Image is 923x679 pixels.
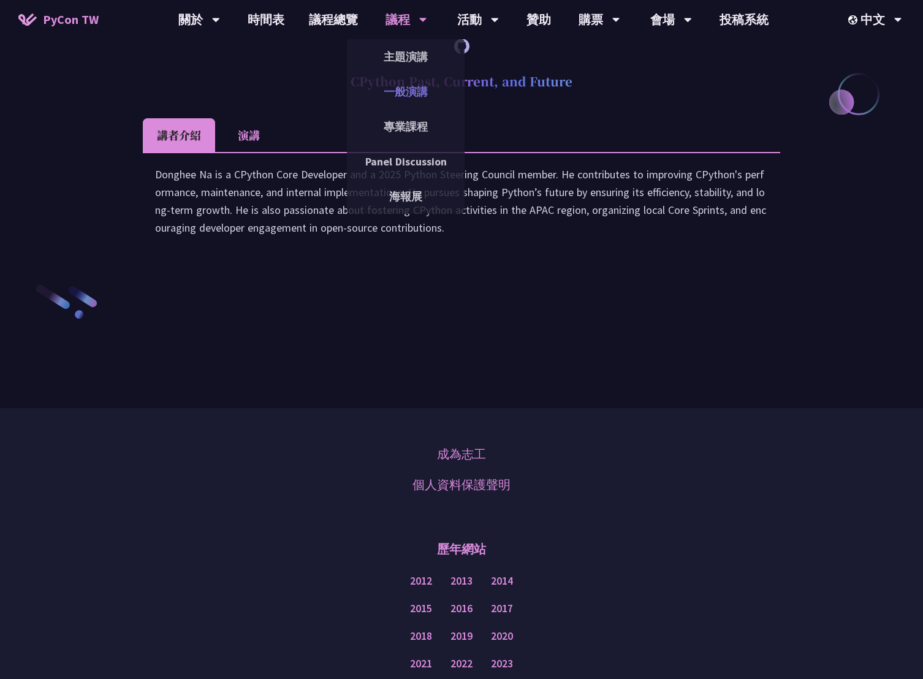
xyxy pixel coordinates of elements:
[347,112,465,141] a: 專業課程
[6,4,111,35] a: PyCon TW
[450,629,473,644] a: 2019
[347,42,465,71] a: 主題演講
[491,601,513,616] a: 2017
[347,147,465,176] a: Panel Discussion
[450,574,473,589] a: 2013
[347,77,465,106] a: 一般演講
[848,15,860,25] img: Locale Icon
[347,182,465,211] a: 海報展
[155,165,768,249] div: Donghee Na is a CPython Core Developer and a 2025 Python Steering Council member. He contributes ...
[437,531,486,567] p: 歷年網站
[410,601,432,616] a: 2015
[215,118,283,152] li: 演講
[43,10,99,29] span: PyCon TW
[491,656,513,672] a: 2023
[18,13,37,26] img: Home icon of PyCon TW 2025
[412,476,511,494] a: 個人資料保護聲明
[143,63,780,100] h2: CPython Past, Current, and Future
[437,445,486,463] a: 成為志工
[491,574,513,589] a: 2014
[410,629,432,644] a: 2018
[410,656,432,672] a: 2021
[491,629,513,644] a: 2020
[450,601,473,616] a: 2016
[450,656,473,672] a: 2022
[410,574,432,589] a: 2012
[143,118,215,152] li: 講者介紹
